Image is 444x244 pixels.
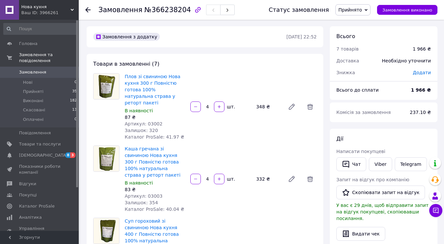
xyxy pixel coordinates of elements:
[336,157,366,171] button: Чат
[286,34,317,39] time: [DATE] 22:52
[254,174,283,184] div: 332 ₴
[19,141,61,147] span: Товари та послуги
[382,8,432,12] span: Замовлення виконано
[21,4,71,10] span: Нова кухня
[23,89,43,95] span: Прийняті
[411,87,431,93] b: 1 966 ₴
[19,130,51,136] span: Повідомлення
[74,79,77,85] span: 0
[125,180,153,186] span: В наявності
[125,128,158,133] span: Залишок: 320
[94,146,119,171] img: Каша гречана зі свининою Нова кухня 300 г Повністю готова 100% натуральна страва у реторт пакеті
[336,186,425,199] button: Скопіювати запит на відгук
[19,226,61,237] span: Управління сайтом
[336,227,385,241] button: Видати чек
[336,46,359,52] span: 7 товарів
[285,100,298,113] a: Редагувати
[125,146,180,178] a: Каша гречана зі свининою Нова кухня 300 г Повністю готова 100% натуральна страва у реторт пакеті
[377,5,437,15] button: Замовлення виконано
[94,218,119,244] img: Суп гороховий зі свининою Нова кухня 400 г Повністю готова 100% натуральна страва у реторт пакеті
[369,157,392,171] a: Viber
[125,200,158,205] span: Залишок: 354
[225,176,236,182] div: шт.
[254,102,283,111] div: 348 ₴
[225,103,236,110] div: шт.
[125,186,185,193] div: 83 ₴
[19,152,68,158] span: [DEMOGRAPHIC_DATA]
[72,89,77,95] span: 35
[65,152,71,158] span: 8
[19,41,37,47] span: Головна
[23,117,44,122] span: Оплачені
[125,74,180,105] a: Плов зі свининою Нова кухня 300 г Повністю готова 100% натуральна страва у реторт пакеті
[125,114,185,121] div: 87 ₴
[336,177,409,182] span: Запит на відгук про компанію
[125,121,162,126] span: Артикул: 03002
[336,203,429,221] span: У вас є 29 днів, щоб відправити запит на відгук покупцеві, скопіювавши посилання.
[19,164,61,175] span: Показники роботи компанії
[125,193,162,199] span: Артикул: 03003
[70,98,77,104] span: 182
[395,157,427,171] a: Telegram
[23,98,43,104] span: Виконані
[413,70,431,75] span: Додати
[125,134,184,140] span: Каталог ProSale: 41.97 ₴
[410,110,431,115] span: 237.10 ₴
[304,172,317,186] span: Видалити
[70,152,75,158] span: 3
[304,100,317,113] span: Видалити
[23,79,32,85] span: Нові
[93,33,160,41] div: Замовлення з додатку
[144,6,191,14] span: №366238204
[3,23,77,35] input: Пошук
[336,70,355,75] span: Знижка
[378,54,435,68] div: Необхідно уточнити
[74,117,77,122] span: 0
[94,74,119,99] img: Плов зі свининою Нова кухня 300 г Повністю готова 100% натуральна страва у реторт пакеті
[19,192,37,198] span: Покупці
[413,46,431,52] div: 1 966 ₴
[336,58,359,63] span: Доставка
[336,110,391,115] span: Комісія за замовлення
[336,136,343,142] span: Дії
[269,7,329,13] div: Статус замовлення
[72,107,77,113] span: 13
[21,10,79,16] div: Ваш ID: 3966261
[125,207,184,212] span: Каталог ProSale: 40.04 ₴
[98,6,142,14] span: Замовлення
[336,149,385,154] span: Написати покупцеві
[285,172,298,186] a: Редагувати
[125,108,153,113] span: В наявності
[429,204,442,217] button: Чат з покупцем
[19,214,42,220] span: Аналітика
[19,52,79,64] span: Замовлення та повідомлення
[336,33,355,39] span: Всього
[19,69,46,75] span: Замовлення
[93,61,159,67] span: Товари в замовленні (7)
[23,107,45,113] span: Скасовані
[19,203,54,209] span: Каталог ProSale
[19,181,36,187] span: Відгуки
[338,7,362,12] span: Прийнято
[85,7,91,13] div: Повернутися назад
[336,87,379,93] span: Всього до сплати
